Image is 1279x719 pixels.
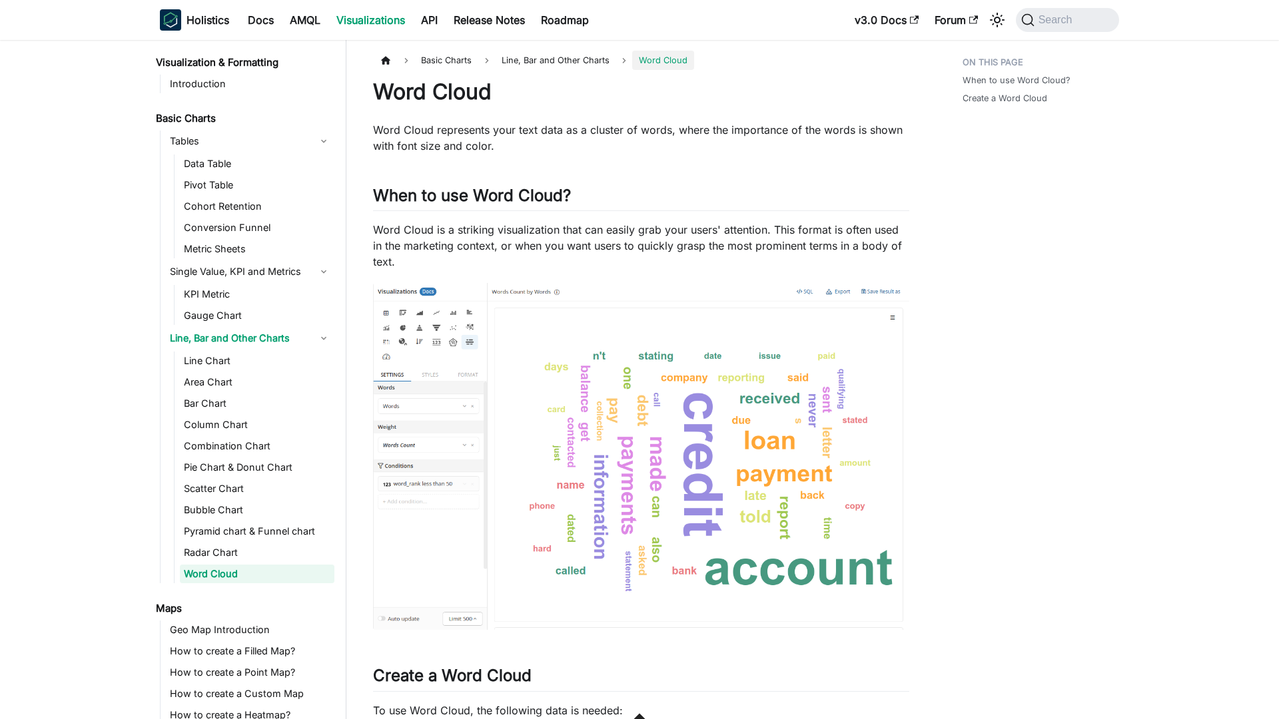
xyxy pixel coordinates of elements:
[166,261,334,282] a: Single Value, KPI and Metrics
[180,543,334,562] a: Radar Chart
[166,663,334,682] a: How to create a Point Map?
[373,666,909,691] h2: Create a Word Cloud
[495,51,616,70] span: Line, Bar and Other Charts
[927,9,986,31] a: Forum
[240,9,282,31] a: Docs
[180,352,334,370] a: Line Chart
[152,53,334,72] a: Visualization & Formatting
[180,154,334,173] a: Data Table
[180,240,334,258] a: Metric Sheets
[180,218,334,237] a: Conversion Funnel
[282,9,328,31] a: AMQL
[180,415,334,434] a: Column Chart
[180,394,334,413] a: Bar Chart
[180,285,334,304] a: KPI Metric
[373,51,909,70] nav: Breadcrumbs
[987,9,1008,31] button: Switch between dark and light mode (currently system mode)
[160,9,181,31] img: Holistics
[1016,8,1119,32] button: Search (Command+K)
[963,74,1070,87] a: When to use Word Cloud?
[166,328,334,349] a: Line, Bar and Other Charts
[328,9,413,31] a: Visualizations
[166,642,334,660] a: How to create a Filled Map?
[180,373,334,391] a: Area Chart
[373,122,909,154] p: Word Cloud represents your text data as a cluster of words, where the importance of the words is ...
[166,684,334,703] a: How to create a Custom Map
[1035,14,1080,26] span: Search
[180,437,334,455] a: Combination Chart
[180,458,334,477] a: Pie Chart & Donut Chart
[446,9,533,31] a: Release Notes
[166,75,334,93] a: Introduction
[373,702,909,718] p: To use Word Cloud, the following data is needed:
[187,12,229,28] b: Holistics
[180,176,334,194] a: Pivot Table
[166,620,334,639] a: Geo Map Introduction
[373,79,909,105] h1: Word Cloud
[414,51,478,70] span: Basic Charts
[166,130,334,152] a: Tables
[180,565,334,583] a: Word Cloud
[180,501,334,519] a: Bubble Chart
[373,186,909,211] h2: When to use Word Cloud?
[533,9,597,31] a: Roadmap
[160,9,229,31] a: HolisticsHolisticsHolistics
[373,51,398,70] a: Home page
[632,51,694,70] span: Word Cloud
[180,479,334,498] a: Scatter Chart
[180,522,334,541] a: Pyramid chart & Funnel chart
[180,306,334,325] a: Gauge Chart
[413,9,446,31] a: API
[963,92,1047,105] a: Create a Word Cloud
[373,222,909,270] p: Word Cloud is a striking visualization that can easily grab your users' attention. This format is...
[847,9,927,31] a: v3.0 Docs
[152,109,334,128] a: Basic Charts
[152,599,334,618] a: Maps
[180,197,334,216] a: Cohort Retention
[147,40,346,719] nav: Docs sidebar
